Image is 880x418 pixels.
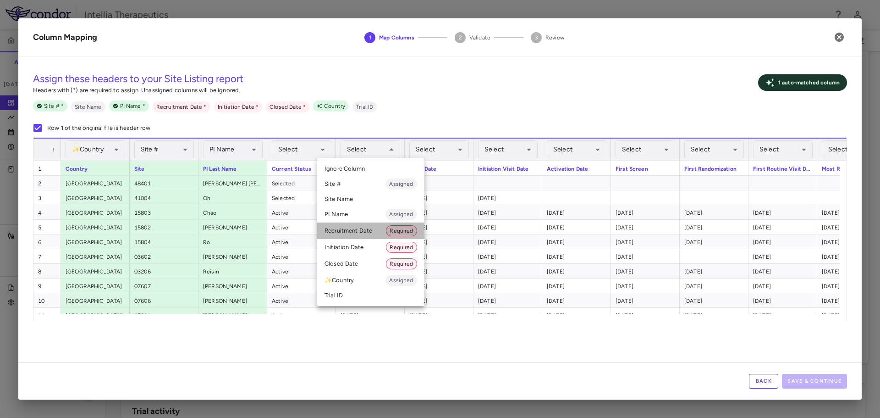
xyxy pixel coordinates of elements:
li: PI Name [317,206,424,223]
li: Site Name [317,192,424,206]
span: Assigned [385,210,417,218]
li: Closed Date [317,256,424,272]
span: Ignore Column [324,165,365,173]
li: Trial ID [317,289,424,302]
span: Required [386,227,416,235]
li: Initiation Date [317,239,424,256]
span: Assigned [385,180,417,188]
li: Recruitment Date [317,223,424,239]
span: Required [386,260,416,268]
span: Required [386,243,416,251]
li: Site # [317,176,424,192]
li: ✨ Country [317,272,424,289]
span: Assigned [385,276,417,284]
